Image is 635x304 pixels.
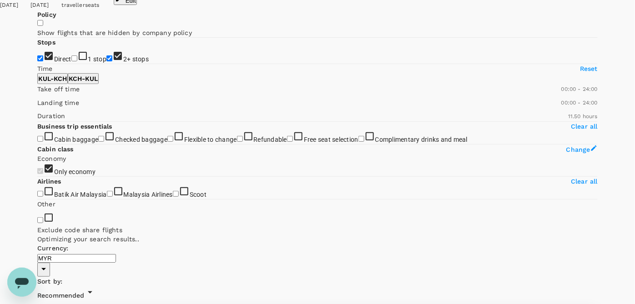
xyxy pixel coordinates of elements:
input: Batik Air Malaysia [37,191,43,197]
input: Refundable [237,136,243,142]
input: 2+ stops [106,55,112,61]
p: Policy [37,10,56,19]
span: Refundable [254,136,287,143]
p: Other [37,199,55,209]
span: Direct [54,55,71,63]
span: Recommended [37,292,85,299]
p: Optimizing your search results.. [37,234,598,244]
span: Free seat selection [304,136,358,143]
p: Duration [37,111,65,120]
input: Cabin baggage [37,136,43,142]
strong: Airlines [37,178,61,185]
span: 11.50 hours [568,113,598,120]
span: Flexible to change [184,136,237,143]
iframe: Button to launch messaging window [7,268,36,297]
span: Cabin baggage [54,136,98,143]
input: Only economy [37,168,43,174]
p: Reset [580,64,598,73]
span: 00:00 - 24:00 [561,100,598,106]
input: Complimentary drinks and meal [358,136,364,142]
span: Complimentary drinks and meal [375,136,468,143]
span: Scoot [190,191,207,198]
p: Clear all [571,122,598,131]
p: KUL - KCH [38,74,67,83]
span: 2+ stops [123,55,149,63]
div: traveller [61,1,85,10]
span: Malaysia Airlines [124,191,173,198]
span: 1 stop [88,55,107,63]
strong: Stops [37,39,55,46]
input: Direct [37,55,43,61]
p: Take off time [37,85,80,94]
span: Currency : [37,244,68,252]
p: Time [37,64,53,73]
input: 1 stop [71,55,77,61]
strong: Business trip essentials [37,123,112,130]
p: Clear all [571,177,598,186]
p: Economy [37,154,598,163]
input: Flexible to change [167,136,173,142]
span: Change [566,146,590,153]
span: Batik Air Malaysia [54,191,107,198]
div: [DATE] [30,1,61,10]
span: Sort by : [37,278,62,285]
p: Landing time [37,98,79,107]
p: Exclude code share flights [37,225,598,234]
span: Checked baggage [115,136,167,143]
p: KCH - KUL [69,74,98,83]
p: Show flights that are hidden by company policy [37,28,598,37]
input: Checked baggage [98,136,104,142]
button: Open [37,263,50,277]
div: seats [85,1,114,10]
span: 00:00 - 24:00 [561,86,598,92]
span: Only economy [54,168,96,175]
strong: Cabin class [37,145,74,153]
input: Malaysia Airlines [107,191,113,197]
input: Exclude code share flights [37,217,43,223]
input: Free seat selection [287,136,293,142]
input: Scoot [173,191,179,197]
